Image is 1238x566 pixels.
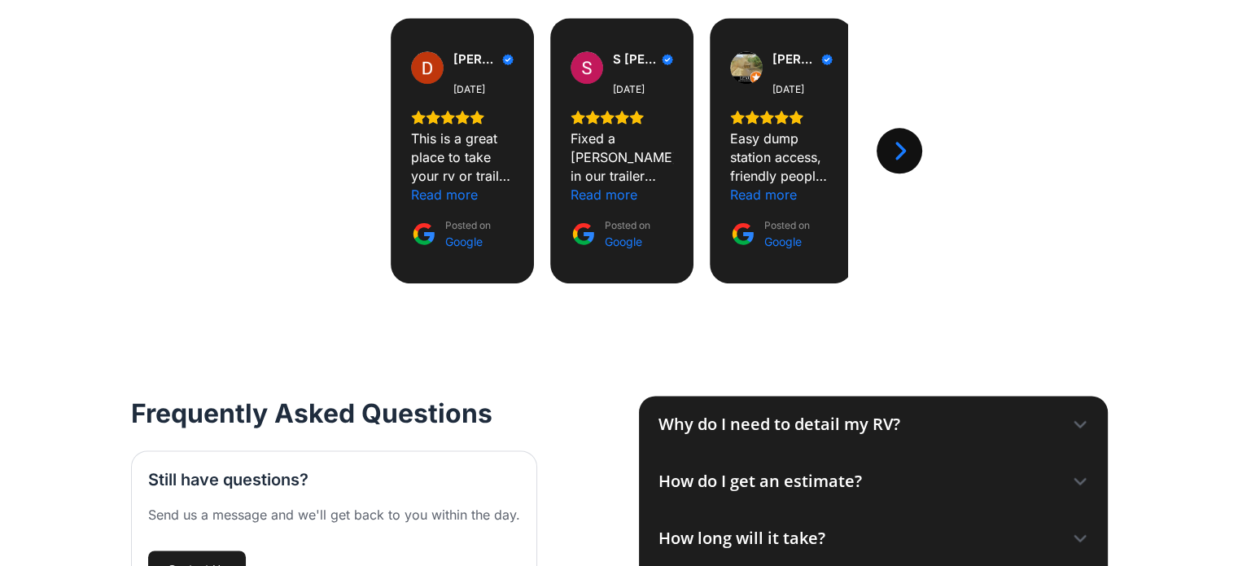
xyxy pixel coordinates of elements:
[131,396,492,431] h2: Frequently Asked Questions
[571,110,673,125] div: Rating: 5.0 out of 5
[821,54,833,65] div: Verified Customer
[411,51,444,84] a: View on Google
[658,526,825,551] div: How long will it take?
[764,234,810,250] div: Google
[453,52,498,67] span: [PERSON_NAME]
[772,52,817,67] span: [PERSON_NAME]
[148,467,308,492] h3: Still have questions?
[148,505,520,524] div: Send us a message and we'll get back to you within the day.
[309,18,929,283] div: Carousel
[613,83,645,96] div: [DATE]
[772,52,833,67] a: Review by Josh Lee
[613,52,658,67] span: S [PERSON_NAME]
[445,234,491,250] div: Google
[316,128,361,173] div: Previous
[730,217,810,250] a: Posted on Google
[571,51,603,84] img: S Maes
[411,129,514,186] div: This is a great place to take your rv or trailer for fiberglass repair and or protection! These g...
[730,129,833,186] div: Easy dump station access, friendly people - 10/10!
[453,83,485,96] div: [DATE]
[571,186,637,204] div: Read more
[411,110,514,125] div: Rating: 5.0 out of 5
[571,129,673,186] div: Fixed a [PERSON_NAME] in our trailer can't tell anything was ever damaged. Also worked with insur...
[453,52,514,67] a: Review by Danette Peralta
[730,51,763,84] img: Josh Lee
[730,110,833,125] div: Rating: 5.0 out of 5
[411,217,491,250] a: Posted on Google
[411,186,478,204] div: Read more
[730,186,797,204] div: Read more
[764,217,810,250] div: Posted on
[730,51,763,84] a: View on Google
[613,52,673,67] a: Review by S Maes
[605,217,650,250] div: Posted on
[571,51,603,84] a: View on Google
[658,469,862,494] div: How do I get an estimate?
[772,83,804,96] div: [DATE]
[662,54,673,65] div: Verified Customer
[445,217,491,250] div: Posted on
[658,412,900,437] div: Why do I need to detail my RV?
[571,217,650,250] a: Posted on Google
[605,234,650,250] div: Google
[502,54,514,65] div: Verified Customer
[411,51,444,84] img: Danette Peralta
[877,128,922,173] div: Next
